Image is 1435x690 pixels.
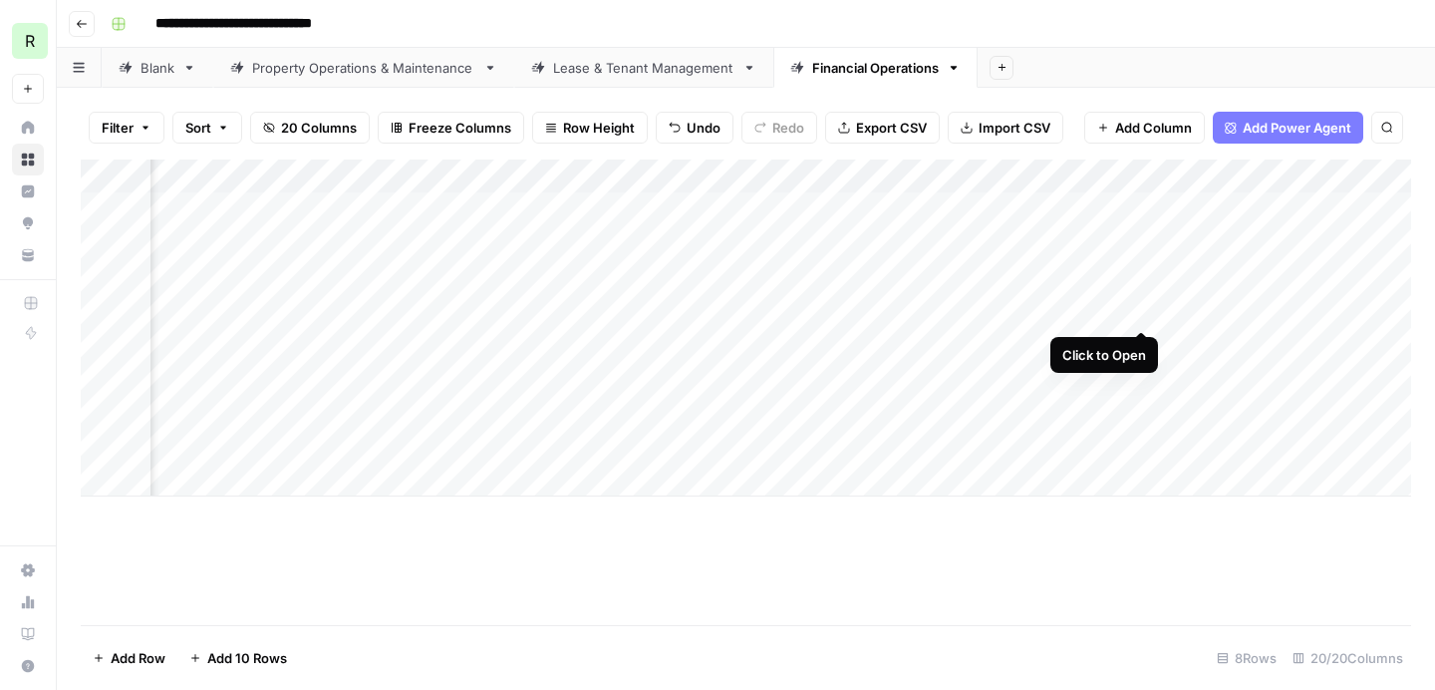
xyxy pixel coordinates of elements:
[856,118,927,138] span: Export CSV
[812,58,939,78] div: Financial Operations
[1213,112,1363,144] button: Add Power Agent
[532,112,648,144] button: Row Height
[1115,118,1192,138] span: Add Column
[25,29,35,53] span: R
[172,112,242,144] button: Sort
[1209,642,1285,674] div: 8 Rows
[687,118,720,138] span: Undo
[825,112,940,144] button: Export CSV
[111,648,165,668] span: Add Row
[1243,118,1351,138] span: Add Power Agent
[1285,642,1411,674] div: 20/20 Columns
[563,118,635,138] span: Row Height
[12,207,44,239] a: Opportunities
[102,118,134,138] span: Filter
[12,650,44,682] button: Help + Support
[12,112,44,144] a: Home
[772,118,804,138] span: Redo
[1084,112,1205,144] button: Add Column
[185,118,211,138] span: Sort
[773,48,978,88] a: Financial Operations
[378,112,524,144] button: Freeze Columns
[281,118,357,138] span: 20 Columns
[252,58,475,78] div: Property Operations & Maintenance
[553,58,734,78] div: Lease & Tenant Management
[141,58,174,78] div: Blank
[1062,345,1146,365] div: Click to Open
[213,48,514,88] a: Property Operations & Maintenance
[177,642,299,674] button: Add 10 Rows
[250,112,370,144] button: 20 Columns
[12,554,44,586] a: Settings
[741,112,817,144] button: Redo
[12,16,44,66] button: Workspace: Re-Leased
[12,586,44,618] a: Usage
[12,144,44,175] a: Browse
[207,648,287,668] span: Add 10 Rows
[979,118,1050,138] span: Import CSV
[81,642,177,674] button: Add Row
[89,112,164,144] button: Filter
[514,48,773,88] a: Lease & Tenant Management
[409,118,511,138] span: Freeze Columns
[948,112,1063,144] button: Import CSV
[12,239,44,271] a: Your Data
[656,112,733,144] button: Undo
[102,48,213,88] a: Blank
[12,175,44,207] a: Insights
[12,618,44,650] a: Learning Hub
